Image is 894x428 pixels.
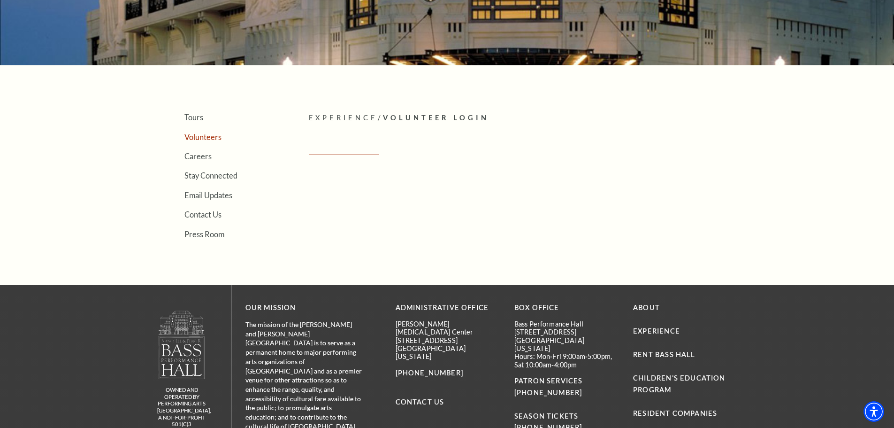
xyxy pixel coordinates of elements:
[309,112,738,124] p: /
[514,328,619,336] p: [STREET_ADDRESS]
[396,344,500,361] p: [GEOGRAPHIC_DATA][US_STATE]
[184,113,203,122] a: Tours
[158,310,206,379] img: owned and operated by Performing Arts Fort Worth, A NOT-FOR-PROFIT 501(C)3 ORGANIZATION
[396,320,500,336] p: [PERSON_NAME][MEDICAL_DATA] Center
[184,171,237,180] a: Stay Connected
[514,336,619,353] p: [GEOGRAPHIC_DATA][US_STATE]
[514,375,619,399] p: PATRON SERVICES [PHONE_NUMBER]
[309,114,378,122] span: Experience
[396,336,500,344] p: [STREET_ADDRESS]
[633,327,680,335] a: Experience
[184,152,212,161] a: Careers
[184,191,232,200] a: Email Updates
[514,352,619,369] p: Hours: Mon-Fri 9:00am-5:00pm, Sat 10:00am-4:00pm
[514,320,619,328] p: Bass Performance Hall
[184,210,222,219] a: Contact Us
[383,114,489,122] span: Volunteer Login
[863,401,884,422] div: Accessibility Menu
[245,302,363,314] p: OUR MISSION
[633,350,695,358] a: Rent Bass Hall
[633,374,725,394] a: Children's Education Program
[396,398,444,406] a: Contact Us
[396,302,500,314] p: Administrative Office
[184,132,222,141] a: Volunteers
[514,302,619,314] p: BOX OFFICE
[633,303,660,311] a: About
[396,367,500,379] p: [PHONE_NUMBER]
[633,409,717,417] a: Resident Companies
[184,230,224,239] a: Press Room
